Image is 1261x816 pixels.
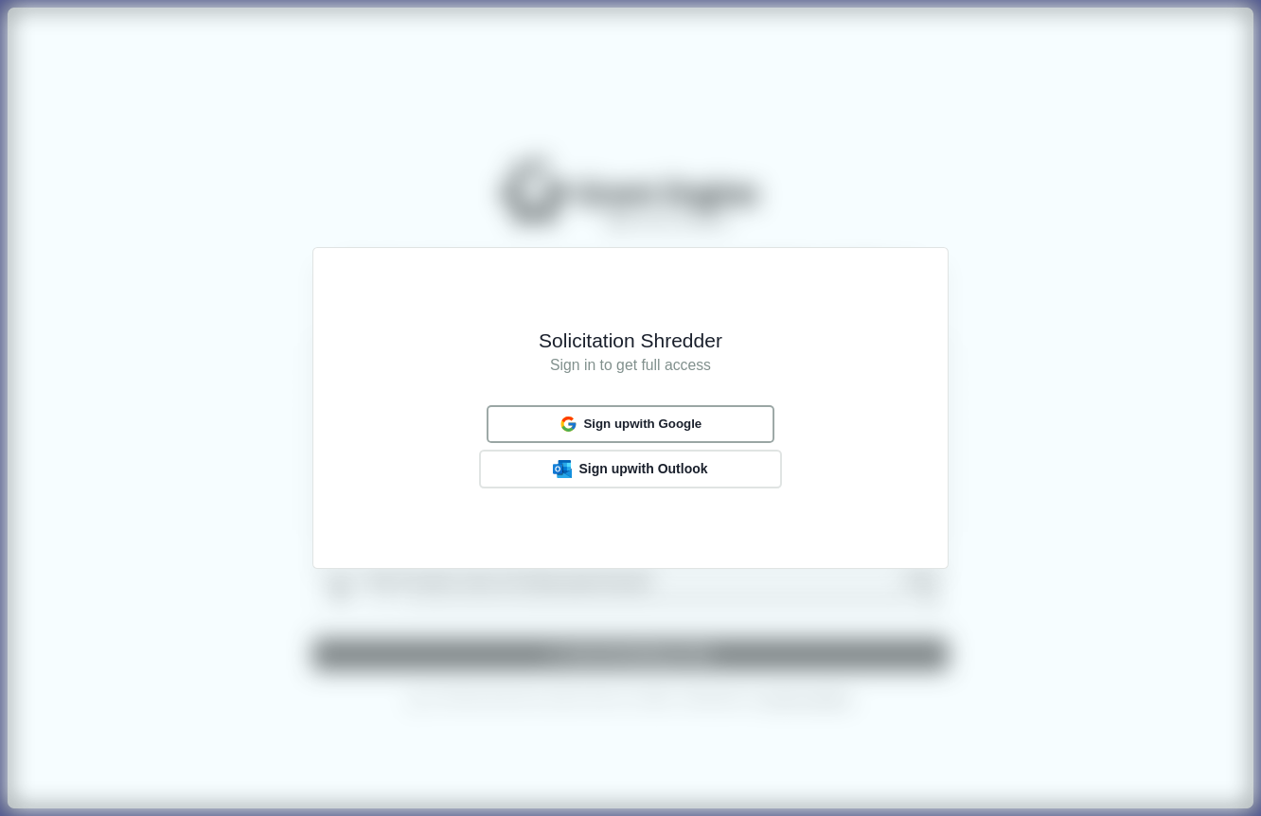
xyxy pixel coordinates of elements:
[553,460,572,478] img: Outlook Logo
[583,417,702,432] span: Sign up with Google
[578,461,707,477] span: Sign up with Outlook
[340,328,921,354] h1: Solicitation Shredder
[340,354,921,378] h1: Sign in to get full access
[479,450,782,488] button: Outlook LogoSign upwith Outlook
[487,405,774,442] button: Sign upwith Google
